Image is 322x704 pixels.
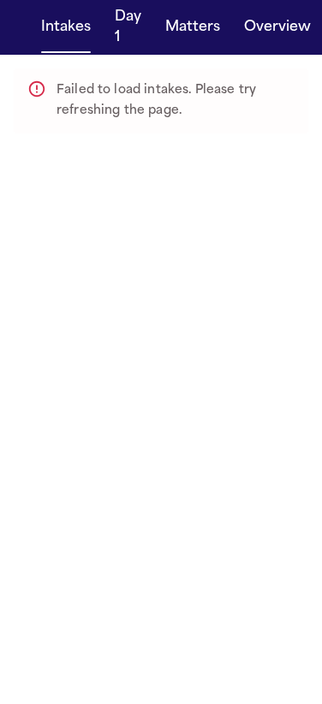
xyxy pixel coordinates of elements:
[158,10,227,44] button: Matters
[34,10,98,44] button: Intakes
[57,74,295,128] div: Failed to load intakes. Please try refreshing the page.
[237,10,318,44] button: Overview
